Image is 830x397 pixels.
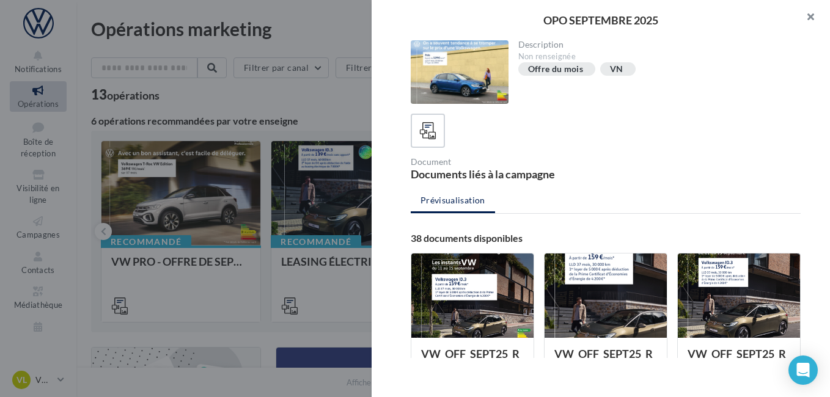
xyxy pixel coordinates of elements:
div: OPO SEPTEMBRE 2025 [391,15,810,26]
div: Documents liés à la campagne [411,169,601,180]
div: Open Intercom Messenger [788,355,818,385]
div: VN [610,65,623,74]
div: Description [518,40,791,49]
div: Non renseignée [518,51,791,62]
span: VW_OFF_SEPT25_RS_ID3_InstantVW_STO... [554,347,653,385]
div: Offre du mois [528,65,584,74]
div: 38 documents disponibles [411,233,801,243]
div: Document [411,158,601,166]
span: VW_OFF_SEPT25_RS_ID3_InstantVW_INS... [688,347,786,385]
span: VW_OFF_SEPT25_RS_ID3_InstantVW_GMB... [421,347,520,385]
